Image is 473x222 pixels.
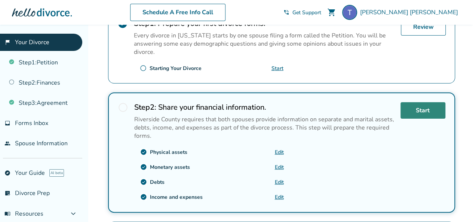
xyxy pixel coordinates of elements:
p: Every divorce in [US_STATE] starts by one spouse filing a form called the Petition. You will be a... [134,31,395,56]
span: Get Support [292,9,321,16]
span: people [4,140,10,146]
span: check_circle [140,149,147,155]
a: Edit [275,164,284,171]
p: Riverside County requires that both spouses provide information on separate and marital assets, d... [134,115,394,140]
span: AI beta [49,169,64,177]
strong: Step 2 : [134,102,156,112]
a: Start [271,65,283,72]
span: Resources [4,210,43,218]
span: radio_button_unchecked [140,65,147,72]
span: check_circle [140,164,147,170]
h2: Share your financial information. [134,102,394,112]
span: radio_button_unchecked [118,102,128,113]
div: Physical assets [150,149,187,156]
a: Schedule A Free Info Call [130,4,225,21]
a: Edit [275,179,284,186]
a: phone_in_talkGet Support [283,9,321,16]
span: check_circle [140,179,147,185]
span: menu_book [4,211,10,217]
div: Income and expenses [150,194,203,201]
span: shopping_cart [327,8,336,17]
img: Todd Conger [342,5,357,20]
div: Debts [150,179,165,186]
div: Starting Your Divorce [150,65,202,72]
span: Forms Inbox [15,119,48,127]
span: inbox [4,120,10,126]
span: expand_more [69,209,78,218]
div: Monetary assets [150,164,190,171]
a: Edit [275,194,284,201]
a: Review [401,18,446,36]
a: Start [400,102,445,119]
iframe: Chat Widget [436,186,473,222]
span: [PERSON_NAME] [PERSON_NAME] [360,8,461,16]
a: Edit [275,149,284,156]
span: phone_in_talk [283,9,289,15]
span: flag_2 [4,39,10,45]
span: check_circle [140,194,147,200]
span: list_alt_check [4,190,10,196]
span: explore [4,170,10,176]
span: check_circle [117,18,128,29]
